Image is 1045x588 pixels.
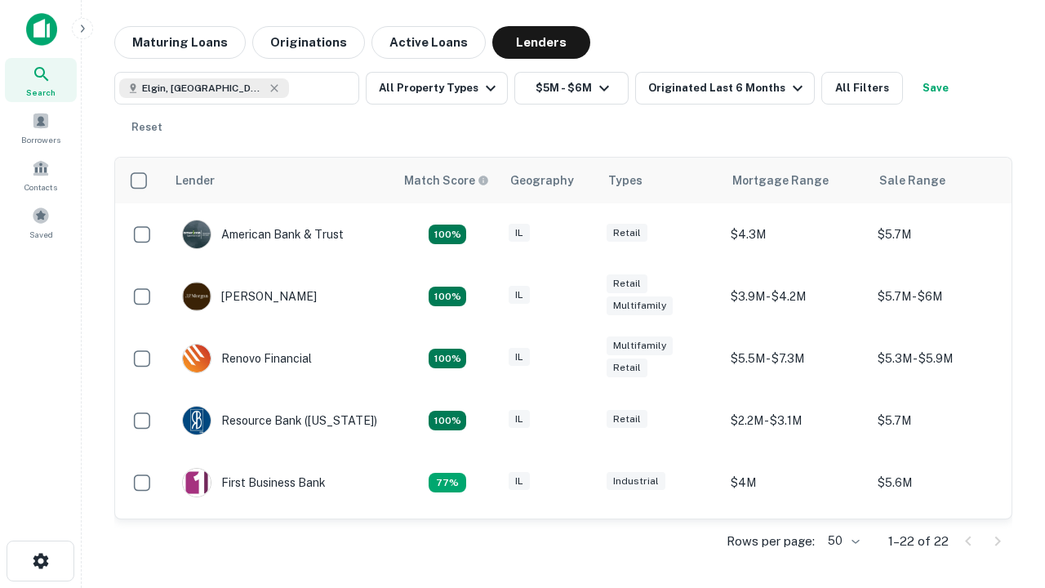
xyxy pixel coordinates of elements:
div: Renovo Financial [182,344,312,373]
div: IL [509,286,530,305]
div: Retail [607,224,647,243]
button: Reset [121,111,173,144]
button: Maturing Loans [114,26,246,59]
td: $5.1M [869,514,1016,576]
div: Resource Bank ([US_STATE]) [182,406,377,435]
div: Matching Properties: 7, hasApolloMatch: undefined [429,225,466,244]
div: Retail [607,359,647,377]
div: IL [509,472,530,491]
img: picture [183,283,211,310]
th: Lender [166,158,394,203]
td: $5.3M - $5.9M [869,327,1016,390]
div: Matching Properties: 4, hasApolloMatch: undefined [429,287,466,306]
div: Industrial [607,472,665,491]
p: 1–22 of 22 [888,532,949,551]
a: Search [5,58,77,102]
div: [PERSON_NAME] [182,282,317,311]
span: Contacts [24,180,57,194]
img: capitalize-icon.png [26,13,57,46]
div: Sale Range [879,171,945,190]
button: Save your search to get updates of matches that match your search criteria. [909,72,962,105]
div: Retail [607,274,647,293]
p: Rows per page: [727,532,815,551]
div: IL [509,224,530,243]
td: $5.6M [869,452,1016,514]
button: Originations [252,26,365,59]
iframe: Chat Widget [963,405,1045,483]
img: picture [183,407,211,434]
div: Matching Properties: 4, hasApolloMatch: undefined [429,349,466,368]
td: $5.5M - $7.3M [723,327,869,390]
img: picture [183,469,211,497]
span: Search [26,86,56,99]
div: IL [509,348,530,367]
h6: Match Score [404,171,486,189]
div: 50 [821,529,862,553]
th: Mortgage Range [723,158,869,203]
th: Types [598,158,723,203]
div: Originated Last 6 Months [648,78,807,98]
button: Originated Last 6 Months [635,72,815,105]
td: $4M [723,452,869,514]
div: Geography [510,171,574,190]
div: Matching Properties: 3, hasApolloMatch: undefined [429,473,466,492]
div: Matching Properties: 4, hasApolloMatch: undefined [429,411,466,430]
div: Mortgage Range [732,171,829,190]
span: Borrowers [21,133,60,146]
td: $3.1M [723,514,869,576]
td: $4.3M [723,203,869,265]
button: $5M - $6M [514,72,629,105]
div: Capitalize uses an advanced AI algorithm to match your search with the best lender. The match sco... [404,171,489,189]
a: Borrowers [5,105,77,149]
img: picture [183,345,211,372]
div: Multifamily [607,336,673,355]
td: $2.2M - $3.1M [723,390,869,452]
a: Contacts [5,153,77,197]
td: $5.7M [869,203,1016,265]
div: American Bank & Trust [182,220,344,249]
div: Multifamily [607,296,673,315]
a: Saved [5,200,77,244]
span: Elgin, [GEOGRAPHIC_DATA], [GEOGRAPHIC_DATA] [142,81,265,96]
button: All Filters [821,72,903,105]
th: Sale Range [869,158,1016,203]
img: picture [183,220,211,248]
th: Capitalize uses an advanced AI algorithm to match your search with the best lender. The match sco... [394,158,500,203]
button: All Property Types [366,72,508,105]
div: IL [509,410,530,429]
td: $5.7M - $6M [869,265,1016,327]
div: Types [608,171,643,190]
button: Lenders [492,26,590,59]
div: Lender [176,171,215,190]
button: Active Loans [371,26,486,59]
td: $5.7M [869,390,1016,452]
div: Retail [607,410,647,429]
span: Saved [29,228,53,241]
td: $3.9M - $4.2M [723,265,869,327]
div: First Business Bank [182,468,326,497]
th: Geography [500,158,598,203]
